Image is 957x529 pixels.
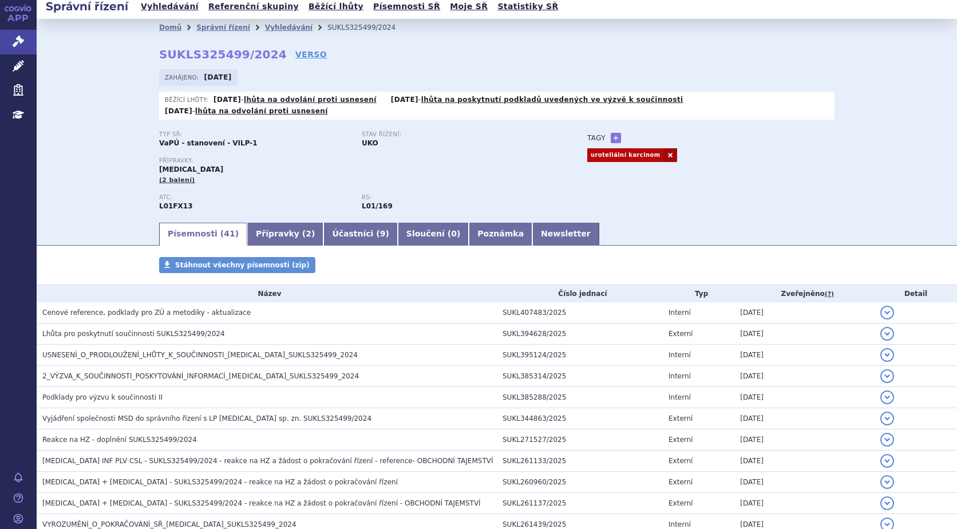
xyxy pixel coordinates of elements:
[42,457,493,465] span: PADCEV INF PLV CSL - SUKLS325499/2024 - reakce na HZ a žádost o pokračování řízení - reference- O...
[611,133,621,143] a: +
[42,436,197,444] span: Reakce na HZ - doplnění SUKLS325499/2024
[42,393,163,401] span: Podklady pro výzvu k součinnosti II
[42,414,371,423] span: Vyjádření společnosti MSD do správního řízení s LP PADCEV sp. zn. SUKLS325499/2024
[734,471,875,492] td: [DATE]
[497,285,663,302] th: Číslo jednací
[159,157,564,164] p: Přípravky:
[734,323,875,344] td: [DATE]
[204,73,232,81] strong: [DATE]
[497,323,663,344] td: SUKL394628/2025
[734,429,875,450] td: [DATE]
[195,107,328,115] a: lhůta na odvolání proti usnesení
[451,229,457,238] span: 0
[669,436,693,444] span: Externí
[159,202,193,210] strong: ENFORTUMAB VEDOTIN
[362,194,553,201] p: RS:
[734,408,875,429] td: [DATE]
[669,372,691,380] span: Interní
[159,176,195,184] span: (2 balení)
[497,492,663,514] td: SUKL261137/2025
[165,106,328,116] p: -
[734,285,875,302] th: Zveřejněno
[880,475,894,489] button: detail
[669,499,693,507] span: Externí
[42,520,296,528] span: VYROZUMĚNÍ_O_POKRAČOVÁNÍ_SŘ_PADCEV_SUKLS325499_2024
[663,285,734,302] th: Typ
[391,95,683,104] p: -
[421,96,683,104] a: lhůta na poskytnutí podkladů uvedených ve výzvě k součinnosti
[42,372,359,380] span: 2_VÝZVA_K_SOUČINNOSTI_POSKYTOVÁNÍ_INFORMACÍ_PADCEV_SUKLS325499_2024
[327,19,410,36] li: SUKLS325499/2024
[880,369,894,383] button: detail
[734,386,875,408] td: [DATE]
[42,351,358,359] span: USNESENÍ_O_PRODLOUŽENÍ_LHŮTY_K_SOUČINNOSTI_PADCEV_SUKLS325499_2024
[295,49,327,60] a: VERSO
[362,131,553,138] p: Stav řízení:
[159,257,315,273] a: Stáhnout všechny písemnosti (zip)
[497,408,663,429] td: SUKL344863/2025
[42,330,225,338] span: Lhůta pro poskytnutí součinnosti SUKLS325499/2024
[880,306,894,319] button: detail
[398,223,469,246] a: Sloučení (0)
[391,96,418,104] strong: [DATE]
[159,131,350,138] p: Typ SŘ:
[587,148,663,162] a: uroteliální karcinom
[825,290,834,298] abbr: (?)
[532,223,599,246] a: Newsletter
[880,433,894,447] button: detail
[159,48,287,61] strong: SUKLS325499/2024
[669,330,693,338] span: Externí
[669,351,691,359] span: Interní
[247,223,323,246] a: Přípravky (2)
[175,261,310,269] span: Stáhnout všechny písemnosti (zip)
[42,499,481,507] span: Padcev + Keytruda - SUKLS325499/2024 - reakce na HZ a žádost o pokračování řízení - OBCHODNÍ TAJE...
[265,23,313,31] a: Vyhledávání
[587,131,606,145] h3: Tagy
[669,393,691,401] span: Interní
[875,285,957,302] th: Detail
[880,454,894,468] button: detail
[734,492,875,514] td: [DATE]
[669,457,693,465] span: Externí
[497,386,663,408] td: SUKL385288/2025
[224,229,235,238] span: 41
[880,412,894,425] button: detail
[159,23,181,31] a: Domů
[42,478,398,486] span: Padcev + Keytruda - SUKLS325499/2024 - reakce na HZ a žádost o pokračování řízení
[165,107,192,115] strong: [DATE]
[244,96,377,104] a: lhůta na odvolání proti usnesení
[497,450,663,471] td: SUKL261133/2025
[42,309,251,317] span: Cenové reference, podklady pro ZÚ a metodiky - aktualizace
[469,223,532,246] a: Poznámka
[734,365,875,386] td: [DATE]
[880,390,894,404] button: detail
[362,139,378,147] strong: UKO
[734,302,875,323] td: [DATE]
[213,95,377,104] p: -
[159,165,223,173] span: [MEDICAL_DATA]
[880,327,894,341] button: detail
[669,478,693,486] span: Externí
[734,450,875,471] td: [DATE]
[669,414,693,423] span: Externí
[159,139,258,147] strong: VaPÚ - stanovení - VILP-1
[669,309,691,317] span: Interní
[880,496,894,510] button: detail
[669,520,691,528] span: Interní
[880,348,894,362] button: detail
[165,73,201,82] span: Zahájeno:
[165,95,211,104] span: Běžící lhůty:
[323,223,397,246] a: Účastníci (9)
[497,471,663,492] td: SUKL260960/2025
[497,429,663,450] td: SUKL271527/2025
[306,229,311,238] span: 2
[362,202,393,210] strong: enfortumab vedotin
[196,23,250,31] a: Správní řízení
[37,285,497,302] th: Název
[213,96,241,104] strong: [DATE]
[497,344,663,365] td: SUKL395124/2025
[380,229,386,238] span: 9
[159,223,247,246] a: Písemnosti (41)
[497,302,663,323] td: SUKL407483/2025
[159,194,350,201] p: ATC:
